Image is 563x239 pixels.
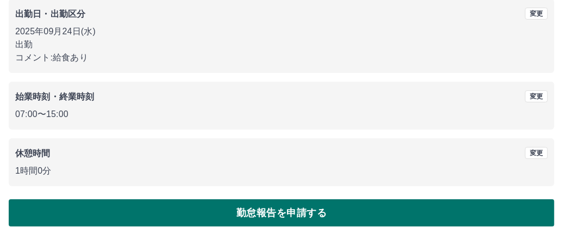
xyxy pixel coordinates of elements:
p: コメント: 給食あり [15,51,548,64]
b: 休憩時間 [15,149,51,158]
p: 2025年09月24日(水) [15,25,548,38]
button: 変更 [525,147,548,159]
button: 勤怠報告を申請する [9,199,554,226]
p: 出勤 [15,38,548,51]
p: 1時間0分 [15,164,548,177]
p: 07:00 〜 15:00 [15,108,548,121]
button: 変更 [525,8,548,20]
b: 始業時刻・終業時刻 [15,92,94,101]
b: 出勤日・出勤区分 [15,9,85,19]
button: 変更 [525,90,548,102]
